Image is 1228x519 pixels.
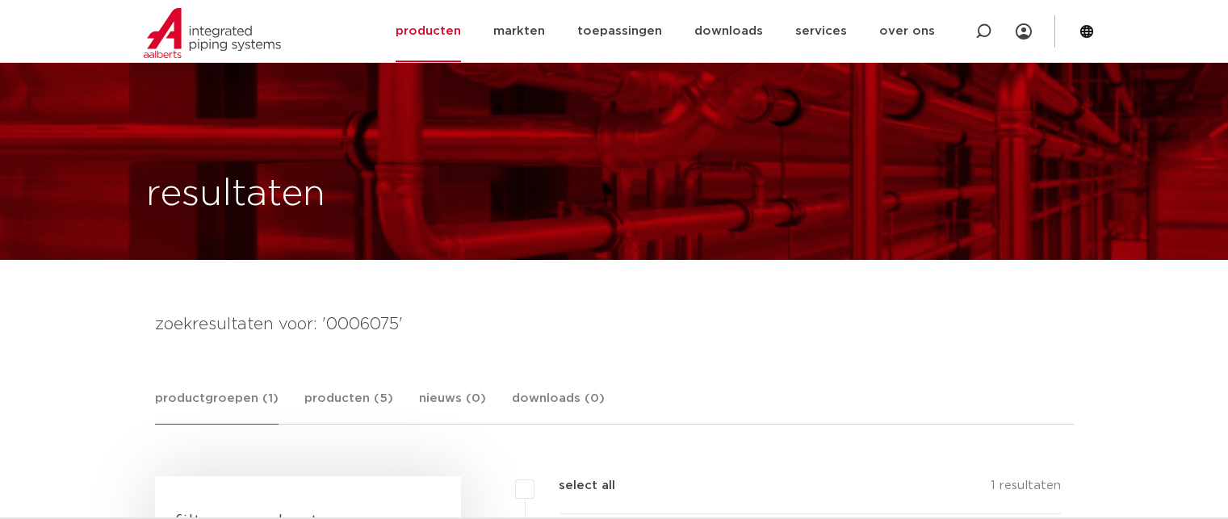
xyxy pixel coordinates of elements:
[534,476,615,496] label: select all
[512,389,605,424] a: downloads (0)
[304,389,393,424] a: producten (5)
[155,312,1074,337] h4: zoekresultaten voor: '0006075'
[146,169,325,220] h1: resultaten
[991,476,1061,501] p: 1 resultaten
[419,389,486,424] a: nieuws (0)
[155,389,279,425] a: productgroepen (1)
